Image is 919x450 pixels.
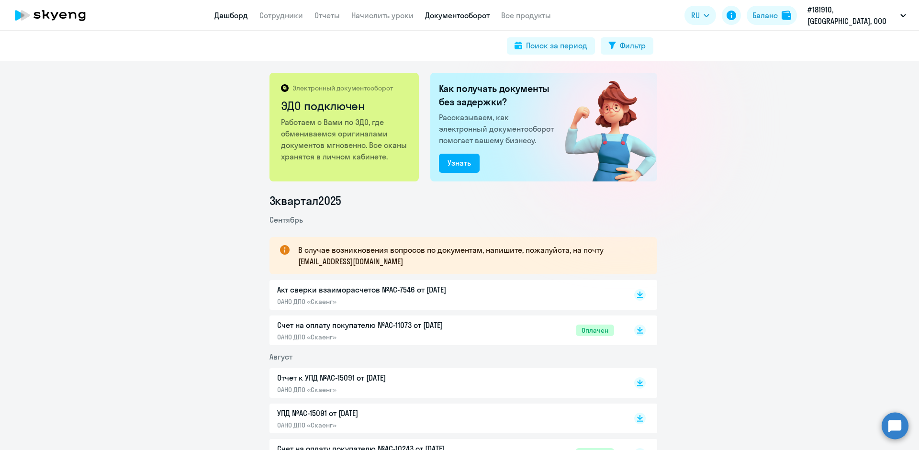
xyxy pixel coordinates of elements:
p: Электронный документооборот [292,84,393,92]
p: Отчет к УПД №AC-15091 от [DATE] [277,372,478,383]
p: ОАНО ДПО «Скаенг» [277,297,478,306]
li: 3 квартал 2025 [269,193,657,208]
a: УПД №AC-15091 от [DATE]ОАНО ДПО «Скаенг» [277,407,614,429]
p: В случае возникновения вопросов по документам, напишите, пожалуйста, на почту [EMAIL_ADDRESS][DOM... [298,244,640,267]
a: Сотрудники [259,11,303,20]
div: Баланс [752,10,778,21]
img: connected [549,73,657,181]
a: Акт сверки взаиморасчетов №AC-7546 от [DATE]ОАНО ДПО «Скаенг» [277,284,614,306]
a: Дашборд [214,11,248,20]
button: #181910, [GEOGRAPHIC_DATA], ООО [803,4,911,27]
p: #181910, [GEOGRAPHIC_DATA], ООО [807,4,897,27]
a: Начислить уроки [351,11,414,20]
h2: Как получать документы без задержки? [439,82,558,109]
button: Фильтр [601,37,653,55]
h2: ЭДО подключен [281,98,409,113]
span: Оплачен [576,325,614,336]
button: Балансbalance [747,6,797,25]
button: RU [684,6,716,25]
p: Акт сверки взаиморасчетов №AC-7546 от [DATE] [277,284,478,295]
img: balance [782,11,791,20]
a: Отчет к УПД №AC-15091 от [DATE]ОАНО ДПО «Скаенг» [277,372,614,394]
a: Счет на оплату покупателю №AC-11073 от [DATE]ОАНО ДПО «Скаенг»Оплачен [277,319,614,341]
p: УПД №AC-15091 от [DATE] [277,407,478,419]
span: Август [269,352,292,361]
p: Счет на оплату покупателю №AC-11073 от [DATE] [277,319,478,331]
span: RU [691,10,700,21]
button: Узнать [439,154,480,173]
p: Рассказываем, как электронный документооборот помогает вашему бизнесу. [439,112,558,146]
a: Отчеты [314,11,340,20]
a: Документооборот [425,11,490,20]
p: ОАНО ДПО «Скаенг» [277,333,478,341]
p: Работаем с Вами по ЭДО, где обмениваемся оригиналами документов мгновенно. Все сканы хранятся в л... [281,116,409,162]
p: ОАНО ДПО «Скаенг» [277,421,478,429]
span: Сентябрь [269,215,303,225]
div: Узнать [448,157,471,169]
a: Все продукты [501,11,551,20]
div: Фильтр [620,40,646,51]
p: ОАНО ДПО «Скаенг» [277,385,478,394]
div: Поиск за период [526,40,587,51]
button: Поиск за период [507,37,595,55]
